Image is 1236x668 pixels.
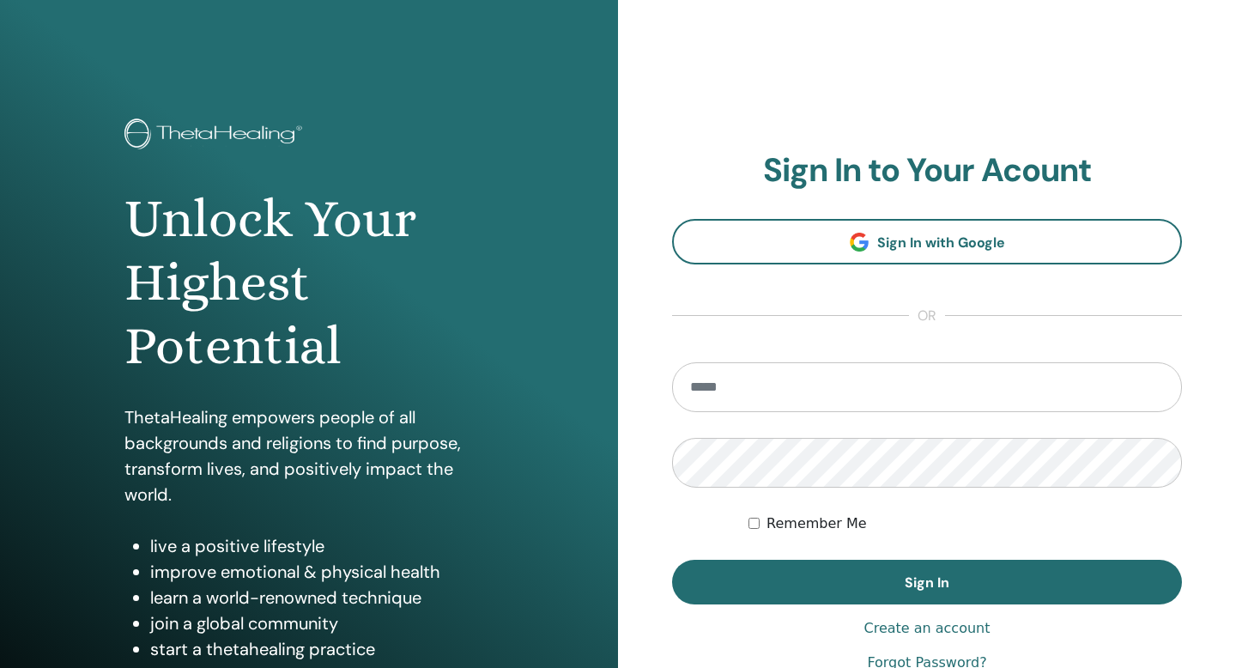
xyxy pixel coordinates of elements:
span: Sign In with Google [877,234,1005,252]
a: Create an account [863,618,990,639]
span: Sign In [905,574,949,592]
h2: Sign In to Your Acount [672,151,1182,191]
li: join a global community [150,610,494,636]
li: live a positive lifestyle [150,533,494,559]
li: improve emotional & physical health [150,559,494,585]
span: or [909,306,945,326]
button: Sign In [672,560,1182,604]
li: learn a world-renowned technique [150,585,494,610]
div: Keep me authenticated indefinitely or until I manually logout [748,513,1182,534]
li: start a thetahealing practice [150,636,494,662]
h1: Unlock Your Highest Potential [124,187,494,379]
a: Sign In with Google [672,219,1182,264]
p: ThetaHealing empowers people of all backgrounds and religions to find purpose, transform lives, a... [124,404,494,507]
label: Remember Me [766,513,867,534]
